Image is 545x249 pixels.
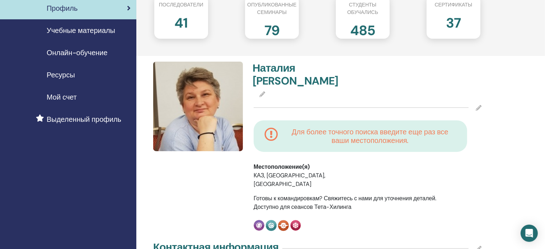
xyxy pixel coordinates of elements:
[47,70,75,80] font: Ресурсы
[521,225,538,242] div: Open Intercom Messenger
[159,1,203,8] font: Последователи
[47,92,77,102] font: Мой счет
[47,48,108,57] font: Онлайн-обучение
[253,61,295,75] font: Наталия
[292,127,448,145] font: Для более точного поиска введите еще раз все ваши местоположения.
[247,1,296,15] font: Опубликованные семинары
[47,115,121,124] font: Выделенный профиль
[153,62,243,151] img: default.jpg
[435,1,473,8] font: Сертификаты
[254,172,325,188] font: КАЗ, [GEOGRAPHIC_DATA], [GEOGRAPHIC_DATA]
[253,74,338,88] font: [PERSON_NAME]
[350,21,375,39] font: 485
[47,4,77,13] font: Профиль
[254,195,437,202] font: Готовы к командировкам? Свяжитесь с нами для уточнения деталей.
[47,26,115,35] font: Учебные материалы
[174,14,188,32] font: 41
[446,14,461,32] font: 37
[264,21,279,39] font: 79
[254,163,310,171] font: Местоположение(я)
[254,203,352,211] font: Доступно для сеансов Тета-Хилинга
[347,1,378,15] font: Студенты обучались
